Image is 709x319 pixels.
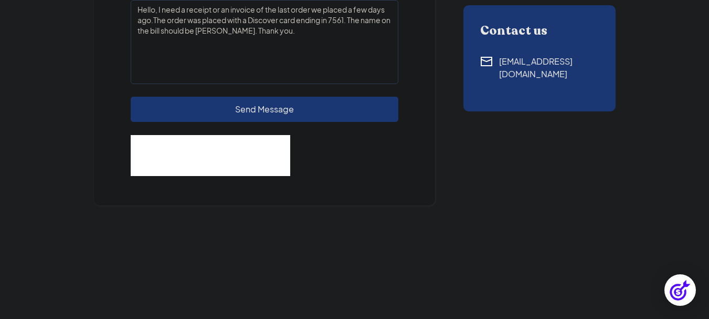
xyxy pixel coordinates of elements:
[480,55,493,68] img: Contact using email
[499,55,599,80] div: [EMAIL_ADDRESS][DOMAIN_NAME]
[480,24,599,38] div: Contact us
[131,135,290,176] iframe: reCAPTCHA
[480,55,599,80] a: Contact using email[EMAIL_ADDRESS][DOMAIN_NAME]
[131,97,398,122] input: Send Message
